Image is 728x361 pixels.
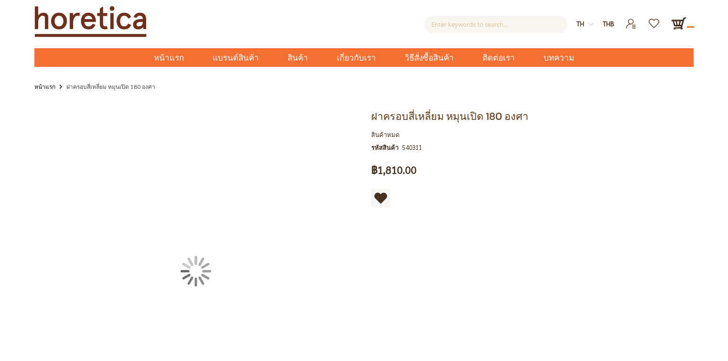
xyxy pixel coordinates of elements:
a: วิธีสั่งซื้อสินค้า [390,48,468,67]
span: หน้าแรก [154,52,184,64]
span: เกี่ยวกับเรา [337,48,376,68]
a: หน้าแรก [34,81,55,92]
span: THB [603,20,614,28]
div: สถานะของสินค้า [371,129,694,140]
img: กำลังโหลด... [181,256,211,287]
img: dropdown-icon.svg [589,22,593,27]
a: เกี่ยวกับเรา [322,48,390,67]
a: สินค้า [273,48,322,67]
span: แบรนด์สินค้า [213,48,259,68]
a: รายการโปรด [643,16,666,24]
span: บทความ [544,48,574,68]
a: เข้าสู่ระบบ [620,16,643,24]
img: Horetica.com [34,6,147,37]
span: ติดต่อเรา [482,48,515,68]
span: สินค้า [288,48,308,68]
strong: รหัสสินค้า [371,142,402,153]
div: 540311 [402,142,422,153]
li: ฝาครอบสี่เหลี่ยม หมุนเปิด 180 องศา [57,81,155,93]
span: th [577,20,584,28]
a: บทความ [529,48,589,67]
a: แบรนด์สินค้า [198,48,273,67]
a: หน้าแรก [139,48,198,67]
a: เพิ่มไปยังรายการโปรด [371,189,390,208]
a: ติดต่อเรา [468,48,529,67]
span: สินค้าหมด [371,130,399,138]
span: วิธีสั่งซื้อสินค้า [405,48,454,68]
span: ฿1,810.00 [371,165,417,175]
span: ฝาครอบสี่เหลี่ยม หมุนเปิด 180 องศา [371,108,528,124]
